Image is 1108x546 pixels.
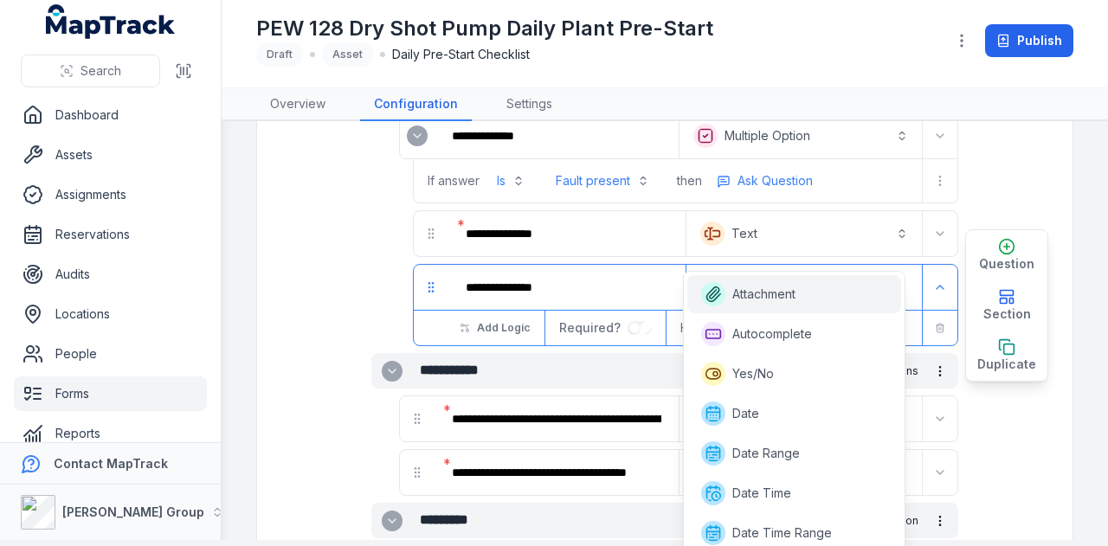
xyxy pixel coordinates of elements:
[732,365,774,382] span: Yes/No
[732,485,791,502] span: Date Time
[732,325,812,343] span: Autocomplete
[732,524,832,542] span: Date Time Range
[732,405,759,422] span: Date
[732,445,800,462] span: Date Range
[690,268,918,306] button: Text
[732,286,796,303] span: Attachment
